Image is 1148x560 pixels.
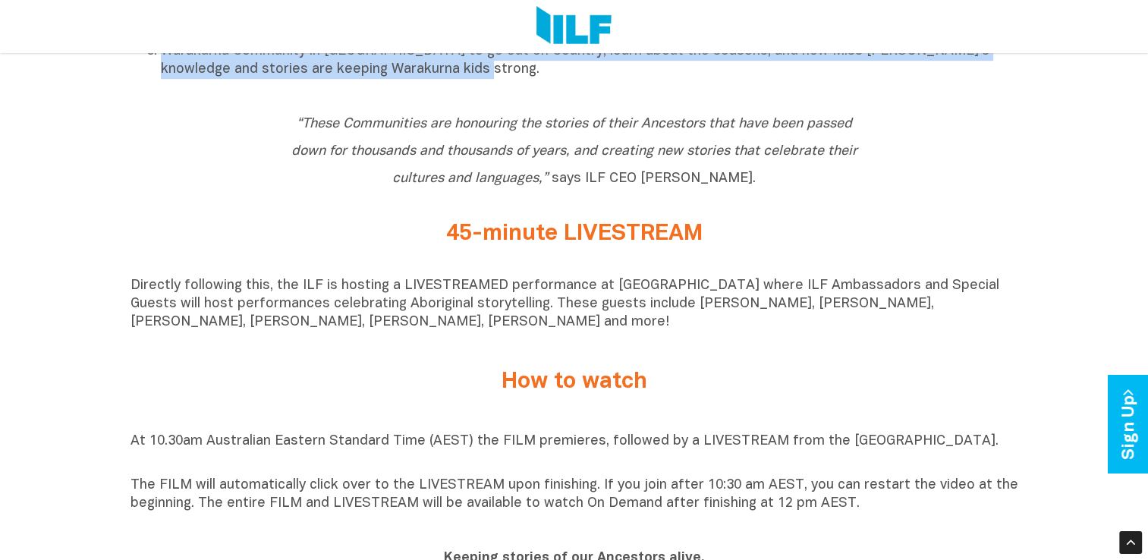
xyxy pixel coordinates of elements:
[536,6,612,47] img: Logo
[1119,531,1142,554] div: Scroll Back to Top
[131,433,1018,469] p: At 10.30am Australian Eastern Standard Time (AEST) the FILM premieres, followed by a LIVESTREAM f...
[290,222,859,247] h2: 45-minute LIVESTREAM
[161,42,1018,79] p: Warakurna Community in [GEOGRAPHIC_DATA] to go out on Country, learn about the seasons, and how M...
[290,370,859,395] h2: How to watch
[291,118,857,185] span: says ILF CEO [PERSON_NAME].
[131,477,1018,513] p: The FILM will automatically click over to the LIVESTREAM upon finishing. If you join after 10:30 ...
[291,118,857,185] i: “These Communities are honouring the stories of their Ancestors that have been passed down for th...
[131,277,1018,332] p: Directly following this, the ILF is hosting a LIVESTREAMED performance at [GEOGRAPHIC_DATA] where...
